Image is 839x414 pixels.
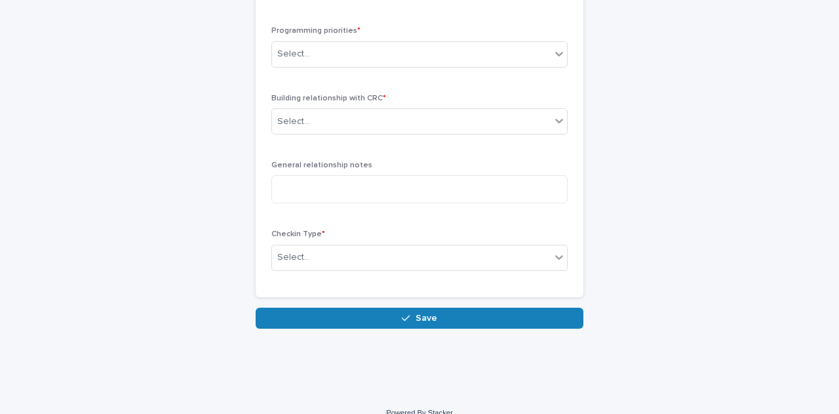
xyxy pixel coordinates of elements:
span: General relationship notes [271,161,372,169]
div: Select... [277,47,310,61]
span: Programming priorities [271,27,361,35]
div: Select... [277,251,310,264]
span: Save [416,314,437,323]
div: Select... [277,115,310,129]
button: Save [256,308,583,329]
span: Checkin Type [271,230,325,238]
span: Building relationship with CRC [271,94,386,102]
